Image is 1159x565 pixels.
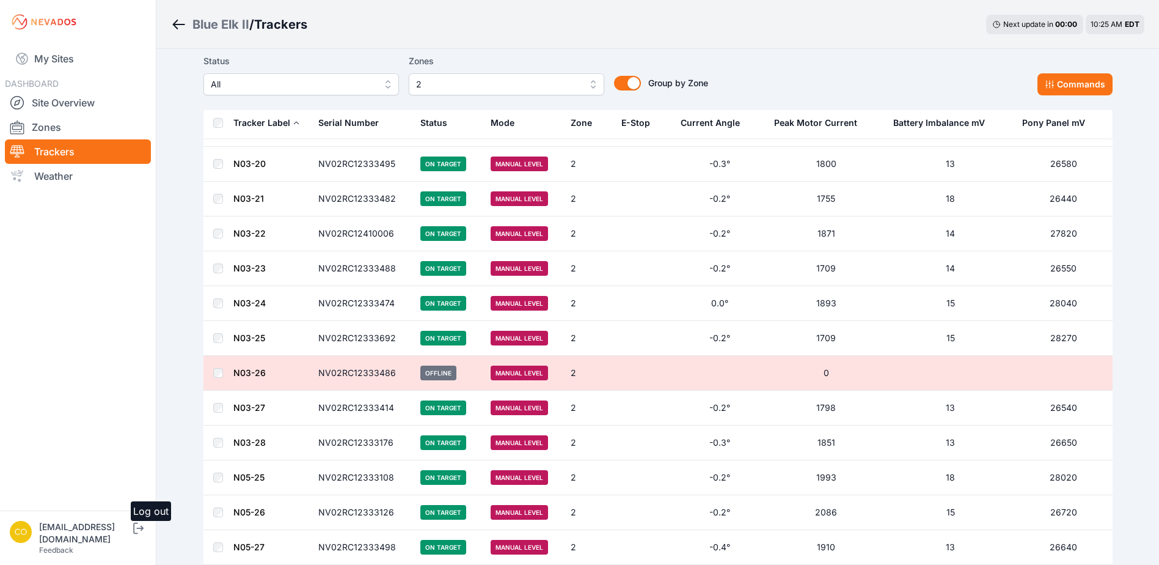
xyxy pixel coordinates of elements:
[673,391,766,426] td: -0.2°
[886,460,1015,495] td: 18
[311,530,414,565] td: NV02RC12333498
[673,147,766,182] td: -0.3°
[5,115,151,139] a: Zones
[420,540,466,555] span: On Target
[5,90,151,115] a: Site Overview
[233,402,265,413] a: N03-27
[886,182,1015,216] td: 18
[1015,216,1112,251] td: 27820
[571,108,602,138] button: Zone
[673,251,766,286] td: -0.2°
[1015,182,1112,216] td: 26440
[420,117,447,129] div: Status
[1003,20,1053,29] span: Next update in
[767,182,887,216] td: 1755
[563,286,614,321] td: 2
[563,321,614,356] td: 2
[233,367,266,378] a: N03-26
[5,78,59,89] span: DASHBOARD
[254,16,307,33] h3: Trackers
[171,9,307,40] nav: Breadcrumb
[409,54,604,68] label: Zones
[420,331,466,345] span: On Target
[318,117,379,129] div: Serial Number
[563,460,614,495] td: 2
[491,401,548,415] span: Manual Level
[420,261,466,276] span: On Target
[311,391,414,426] td: NV02RC12333414
[491,540,548,555] span: Manual Level
[774,108,867,138] button: Peak Motor Current
[886,286,1015,321] td: 15
[203,73,399,95] button: All
[1022,117,1085,129] div: Pony Panel mV
[311,216,414,251] td: NV02RC12410006
[491,470,548,485] span: Manual Level
[491,261,548,276] span: Manual Level
[5,44,151,73] a: My Sites
[767,321,887,356] td: 1709
[1015,426,1112,460] td: 26650
[39,521,131,545] div: [EMAIL_ADDRESS][DOMAIN_NAME]
[420,435,466,450] span: On Target
[1015,251,1112,286] td: 26550
[673,426,766,460] td: -0.3°
[311,182,414,216] td: NV02RC12333482
[5,139,151,164] a: Trackers
[1015,460,1112,495] td: 28020
[886,530,1015,565] td: 13
[621,108,660,138] button: E-Stop
[311,426,414,460] td: NV02RC12333176
[318,108,389,138] button: Serial Number
[767,251,887,286] td: 1709
[233,263,266,273] a: N03-23
[416,77,580,92] span: 2
[5,164,151,188] a: Weather
[420,108,457,138] button: Status
[233,158,266,169] a: N03-20
[893,108,995,138] button: Battery Imbalance mV
[420,470,466,485] span: On Target
[563,182,614,216] td: 2
[563,147,614,182] td: 2
[39,545,73,555] a: Feedback
[233,193,264,204] a: N03-21
[563,530,614,565] td: 2
[420,191,466,206] span: On Target
[233,117,290,129] div: Tracker Label
[1037,73,1113,95] button: Commands
[491,296,548,311] span: Manual Level
[491,435,548,450] span: Manual Level
[571,117,592,129] div: Zone
[673,530,766,565] td: -0.4°
[886,321,1015,356] td: 15
[233,228,266,238] a: N03-22
[491,117,514,129] div: Mode
[233,298,266,308] a: N03-24
[409,73,604,95] button: 2
[233,542,265,552] a: N05-27
[767,495,887,530] td: 2086
[767,530,887,565] td: 1910
[1022,108,1095,138] button: Pony Panel mV
[767,391,887,426] td: 1798
[203,54,399,68] label: Status
[491,226,548,241] span: Manual Level
[621,117,650,129] div: E-Stop
[491,191,548,206] span: Manual Level
[767,216,887,251] td: 1871
[192,16,249,33] div: Blue Elk II
[491,366,548,380] span: Manual Level
[1015,495,1112,530] td: 26720
[673,460,766,495] td: -0.2°
[311,251,414,286] td: NV02RC12333488
[311,286,414,321] td: NV02RC12333474
[563,356,614,391] td: 2
[420,157,466,171] span: On Target
[673,495,766,530] td: -0.2°
[563,251,614,286] td: 2
[10,12,78,32] img: Nevados
[1091,20,1122,29] span: 10:25 AM
[886,391,1015,426] td: 13
[491,108,524,138] button: Mode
